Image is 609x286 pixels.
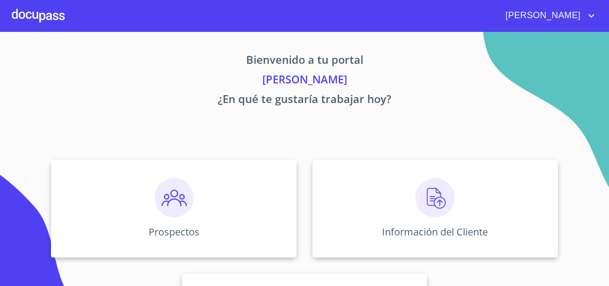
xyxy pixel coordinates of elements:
p: [PERSON_NAME] [12,71,597,91]
p: Prospectos [149,225,200,238]
span: [PERSON_NAME] [498,8,585,24]
button: account of current user [498,8,597,24]
img: prospectos.png [154,178,194,217]
img: carga.png [415,178,455,217]
p: Bienvenido a tu portal [12,52,597,71]
p: Información del Cliente [382,225,488,238]
p: ¿En qué te gustaría trabajar hoy? [12,91,597,110]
